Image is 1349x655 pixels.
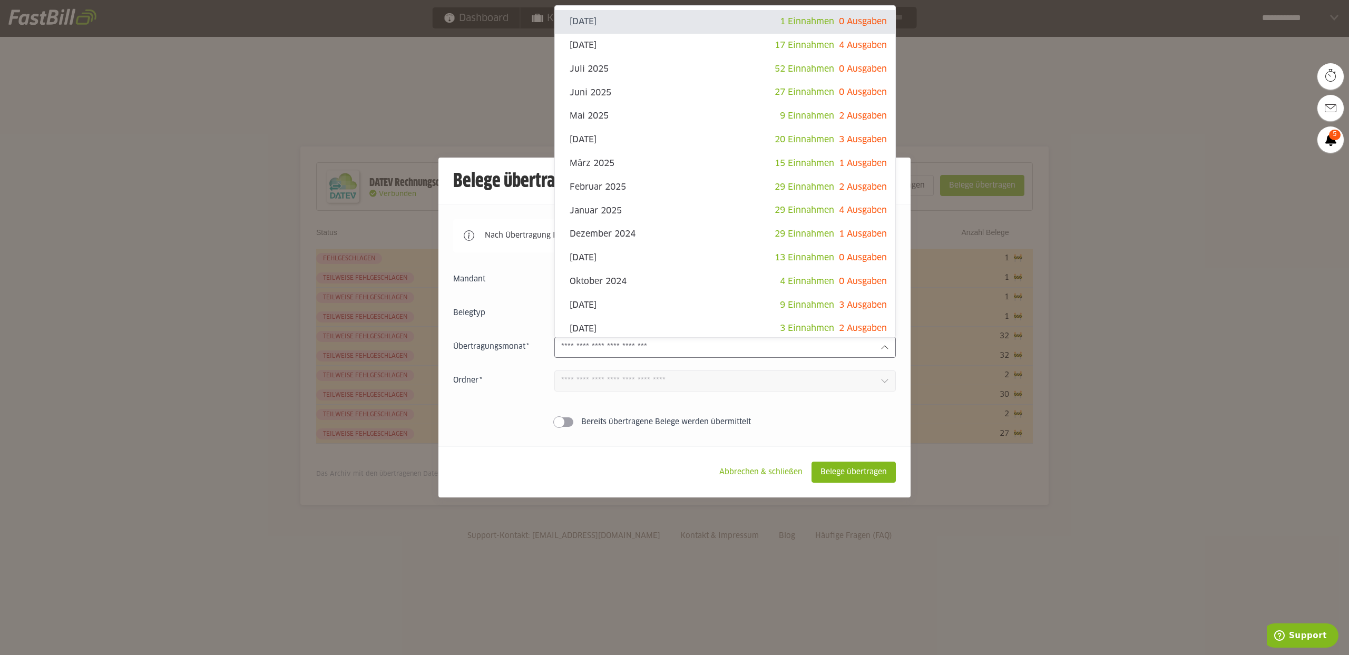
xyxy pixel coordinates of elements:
[780,277,834,286] span: 4 Einnahmen
[839,88,887,96] span: 0 Ausgaben
[775,253,834,262] span: 13 Einnahmen
[839,112,887,120] span: 2 Ausgaben
[555,57,895,81] sl-option: Juli 2025
[555,34,895,57] sl-option: [DATE]
[775,183,834,191] span: 29 Einnahmen
[1267,623,1338,650] iframe: Öffnet ein Widget, in dem Sie weitere Informationen finden
[555,152,895,175] sl-option: März 2025
[839,277,887,286] span: 0 Ausgaben
[775,206,834,214] span: 29 Einnahmen
[839,65,887,73] span: 0 Ausgaben
[780,324,834,333] span: 3 Einnahmen
[775,135,834,144] span: 20 Einnahmen
[555,317,895,340] sl-option: [DATE]
[775,41,834,50] span: 17 Einnahmen
[839,324,887,333] span: 2 Ausgaben
[839,301,887,309] span: 3 Ausgaben
[839,206,887,214] span: 4 Ausgaben
[780,17,834,26] span: 1 Einnahmen
[839,159,887,168] span: 1 Ausgaben
[555,128,895,152] sl-option: [DATE]
[453,417,896,427] sl-switch: Bereits übertragene Belege werden übermittelt
[839,253,887,262] span: 0 Ausgaben
[775,65,834,73] span: 52 Einnahmen
[812,462,896,483] sl-button: Belege übertragen
[555,10,895,34] sl-option: [DATE]
[775,230,834,238] span: 29 Einnahmen
[775,88,834,96] span: 27 Einnahmen
[839,230,887,238] span: 1 Ausgaben
[555,199,895,222] sl-option: Januar 2025
[555,104,895,128] sl-option: Mai 2025
[775,159,834,168] span: 15 Einnahmen
[555,270,895,294] sl-option: Oktober 2024
[555,175,895,199] sl-option: Februar 2025
[1329,130,1341,140] span: 5
[780,301,834,309] span: 9 Einnahmen
[1317,126,1344,153] a: 5
[555,294,895,317] sl-option: [DATE]
[555,81,895,104] sl-option: Juni 2025
[839,41,887,50] span: 4 Ausgaben
[555,246,895,270] sl-option: [DATE]
[839,17,887,26] span: 0 Ausgaben
[555,222,895,246] sl-option: Dezember 2024
[780,112,834,120] span: 9 Einnahmen
[710,462,812,483] sl-button: Abbrechen & schließen
[839,183,887,191] span: 2 Ausgaben
[839,135,887,144] span: 3 Ausgaben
